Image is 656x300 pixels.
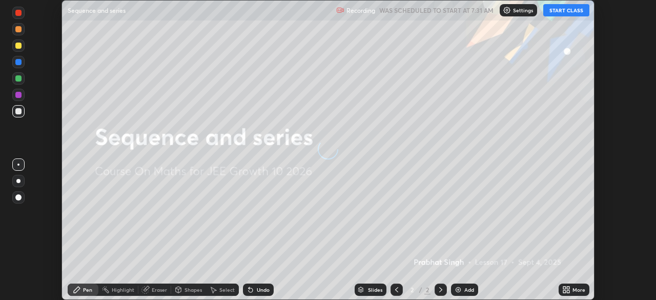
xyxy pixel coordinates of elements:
div: 2 [424,285,430,294]
p: Sequence and series [68,6,126,14]
div: 2 [407,287,417,293]
img: class-settings-icons [503,6,511,14]
div: Pen [83,287,92,292]
div: / [419,287,422,293]
div: Eraser [152,287,167,292]
div: Highlight [112,287,134,292]
div: Add [464,287,474,292]
div: Select [219,287,235,292]
h5: WAS SCHEDULED TO START AT 7:31 AM [379,6,494,15]
p: Recording [346,7,375,14]
div: Shapes [184,287,202,292]
div: Undo [257,287,270,292]
div: Slides [368,287,382,292]
div: More [572,287,585,292]
p: Settings [513,8,533,13]
button: START CLASS [543,4,589,16]
img: add-slide-button [454,286,462,294]
img: recording.375f2c34.svg [336,6,344,14]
